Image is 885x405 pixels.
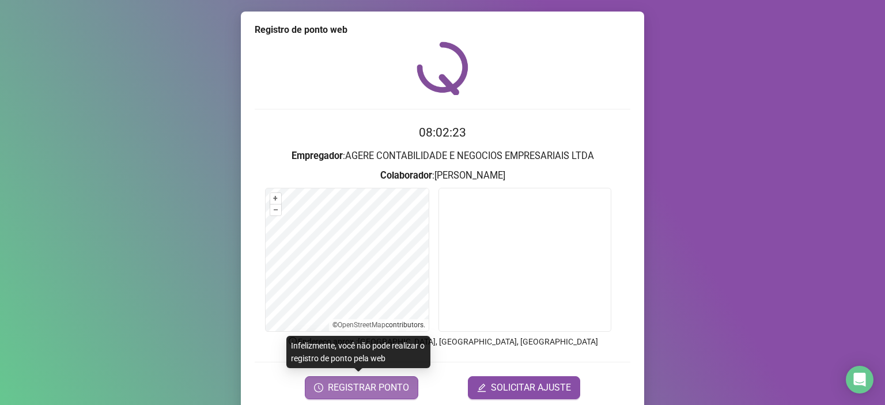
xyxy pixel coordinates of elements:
[305,376,418,399] button: REGISTRAR PONTO
[468,376,580,399] button: editSOLICITAR AJUSTE
[491,381,571,395] span: SOLICITAR AJUSTE
[417,41,468,95] img: QRPoint
[292,150,343,161] strong: Empregador
[314,383,323,392] span: clock-circle
[255,23,630,37] div: Registro de ponto web
[419,126,466,139] time: 08:02:23
[338,321,385,329] a: OpenStreetMap
[255,149,630,164] h3: : AGERE CONTABILIDADE E NEGOCIOS EMPRESARIAIS LTDA
[328,381,409,395] span: REGISTRAR PONTO
[332,321,425,329] li: © contributors.
[270,205,281,215] button: –
[286,336,430,368] div: Infelizmente, você não pode realizar o registro de ponto pela web
[477,383,486,392] span: edit
[270,193,281,204] button: +
[255,168,630,183] h3: : [PERSON_NAME]
[380,170,432,181] strong: Colaborador
[255,335,630,348] p: Endereço aprox. : [GEOGRAPHIC_DATA], [GEOGRAPHIC_DATA], [GEOGRAPHIC_DATA]
[846,366,873,393] div: Open Intercom Messenger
